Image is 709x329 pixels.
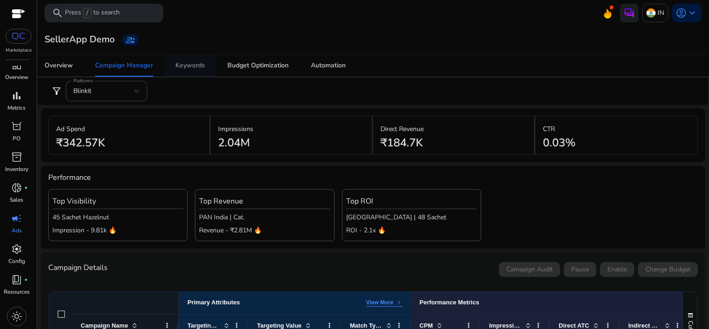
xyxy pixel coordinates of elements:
[56,136,105,150] h2: ₹342.57K
[45,62,73,69] div: Overview
[419,322,433,329] span: CPM
[5,165,28,173] p: Inventory
[122,34,139,46] a: group_add
[419,299,479,307] div: Performance Metrics
[73,86,91,95] span: Blinkit
[10,196,23,204] p: Sales
[187,299,240,307] div: Primary Attributes
[199,197,330,206] h4: Top Revenue
[175,62,205,69] div: Keywords
[257,322,302,329] span: Targeting Value
[48,263,108,276] h4: Campaign Details
[489,322,522,329] span: Impressions
[227,62,289,69] div: Budget Optimization
[311,62,346,69] div: Automation
[52,225,183,235] p: Impression - 9.81k 🔥
[628,322,661,329] span: Indirect ATC
[73,78,93,84] mat-label: Platforms
[24,186,28,190] span: fiber_manual_record
[366,299,393,306] p: View More
[83,8,91,18] span: /
[52,212,183,222] p: 45 Sachet Hazelnut
[65,8,120,18] p: Press to search
[380,124,424,134] p: Direct Revenue
[543,136,575,150] h2: 0.03%
[346,212,477,222] p: [GEOGRAPHIC_DATA] | 48 Sachet
[346,197,477,206] h4: Top ROI
[7,104,26,112] p: Metrics
[45,34,115,45] h3: SellerApp Demo
[11,311,22,322] span: light_mode
[95,62,153,69] div: Campaign Manager
[218,136,250,150] h2: 2.04M
[395,299,403,306] span: keyboard_arrow_right
[11,151,22,163] span: inventory_2
[126,35,135,45] span: group_add
[48,173,698,182] h4: Performance
[380,136,423,150] h2: ₹184.7K
[52,197,183,206] h4: Top Visibility
[11,243,22,255] span: settings
[346,225,477,235] p: ROI - 2.1x 🔥
[218,124,253,134] p: Impressions
[51,86,62,97] span: filter_alt
[11,274,22,285] span: book_4
[11,182,22,193] span: donut_small
[10,33,27,40] img: QC-logo.svg
[199,225,330,235] p: Revenue - ₹2.81M 🔥
[12,226,22,235] p: Ads
[350,322,382,329] span: Match Type
[4,288,30,296] p: Resources
[543,124,555,134] p: CTR
[657,5,664,21] p: IN
[13,134,20,143] p: PO
[687,7,698,19] span: keyboard_arrow_down
[52,7,63,19] span: search
[11,213,22,224] span: campaign
[646,8,656,18] img: in.svg
[81,322,128,329] span: Campaign Name
[56,124,85,134] p: Ad Spend
[5,73,28,81] p: Overview
[24,278,28,282] span: fiber_manual_record
[11,59,22,71] span: dashboard
[199,212,330,222] p: PAN India | Cat.
[8,257,25,265] p: Config
[559,322,589,329] span: Direct ATC
[6,47,32,54] p: Marketplace
[11,121,22,132] span: orders
[187,322,220,329] span: Targeting Type
[11,90,22,101] span: bar_chart
[676,7,687,19] span: account_circle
